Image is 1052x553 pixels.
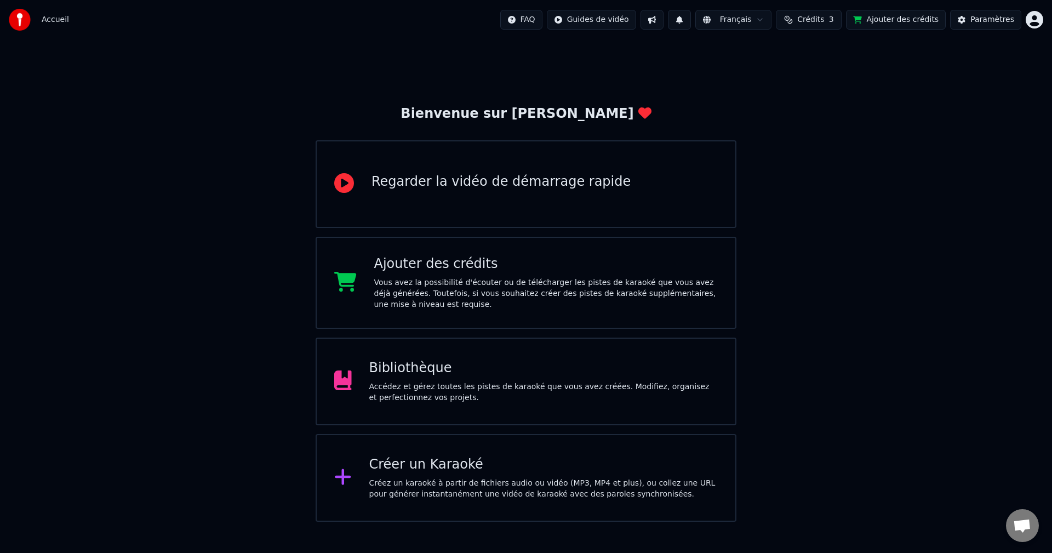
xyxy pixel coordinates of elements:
div: Accédez et gérez toutes les pistes de karaoké que vous avez créées. Modifiez, organisez et perfec... [369,381,718,403]
span: Accueil [42,14,69,25]
div: Bibliothèque [369,360,718,377]
nav: breadcrumb [42,14,69,25]
div: Vous avez la possibilité d'écouter ou de télécharger les pistes de karaoké que vous avez déjà gén... [374,277,718,310]
div: Bienvenue sur [PERSON_NAME] [401,105,651,123]
button: Crédits3 [776,10,842,30]
button: Guides de vidéo [547,10,636,30]
div: Paramètres [970,14,1014,25]
img: youka [9,9,31,31]
div: Ouvrir le chat [1006,509,1039,542]
button: FAQ [500,10,542,30]
div: Ajouter des crédits [374,255,718,273]
div: Créer un Karaoké [369,456,718,474]
div: Regarder la vidéo de démarrage rapide [371,173,631,191]
span: 3 [829,14,834,25]
button: Ajouter des crédits [846,10,946,30]
button: Paramètres [950,10,1021,30]
div: Créez un karaoké à partir de fichiers audio ou vidéo (MP3, MP4 et plus), ou collez une URL pour g... [369,478,718,500]
span: Crédits [797,14,824,25]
